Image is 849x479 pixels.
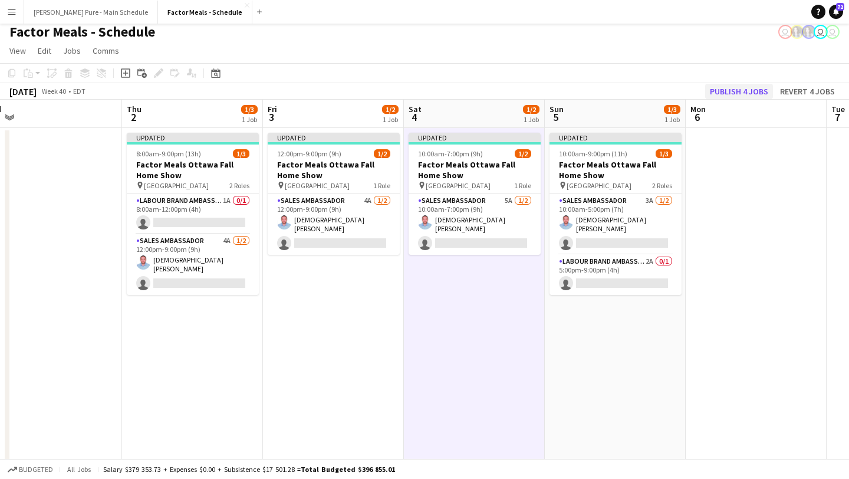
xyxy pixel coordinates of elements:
[656,149,672,158] span: 1/3
[63,45,81,56] span: Jobs
[268,133,400,142] div: Updated
[6,463,55,476] button: Budgeted
[549,133,682,295] app-job-card: Updated10:00am-9:00pm (11h)1/3Factor Meals Ottawa Fall Home Show [GEOGRAPHIC_DATA]2 RolesSales Am...
[409,159,541,181] h3: Factor Meals Ottawa Fall Home Show
[549,194,682,255] app-card-role: Sales Ambassador3A1/210:00am-5:00pm (7h)[DEMOGRAPHIC_DATA][PERSON_NAME]
[836,3,844,11] span: 72
[268,194,400,255] app-card-role: Sales Ambassador4A1/212:00pm-9:00pm (9h)[DEMOGRAPHIC_DATA][PERSON_NAME]
[158,1,252,24] button: Factor Meals - Schedule
[407,110,422,124] span: 4
[559,149,627,158] span: 10:00am-9:00pm (11h)
[233,149,249,158] span: 1/3
[277,149,341,158] span: 12:00pm-9:00pm (9h)
[705,84,773,99] button: Publish 4 jobs
[409,104,422,114] span: Sat
[523,105,539,114] span: 1/2
[664,105,680,114] span: 1/3
[567,181,631,190] span: [GEOGRAPHIC_DATA]
[38,45,51,56] span: Edit
[9,45,26,56] span: View
[549,255,682,295] app-card-role: Labour Brand Ambassadors2A0/15:00pm-9:00pm (4h)
[802,25,816,39] app-user-avatar: Ashleigh Rains
[136,149,201,158] span: 8:00am-9:00pm (13h)
[127,159,259,181] h3: Factor Meals Ottawa Fall Home Show
[127,133,259,142] div: Updated
[830,110,845,124] span: 7
[825,25,840,39] app-user-avatar: Tifany Scifo
[778,25,792,39] app-user-avatar: Tifany Scifo
[515,149,531,158] span: 1/2
[125,110,141,124] span: 2
[88,43,124,58] a: Comms
[524,115,539,124] div: 1 Job
[127,234,259,295] app-card-role: Sales Ambassador4A1/212:00pm-9:00pm (9h)[DEMOGRAPHIC_DATA][PERSON_NAME]
[24,1,158,24] button: [PERSON_NAME] Pure - Main Schedule
[241,105,258,114] span: 1/3
[229,181,249,190] span: 2 Roles
[409,133,541,142] div: Updated
[73,87,85,96] div: EDT
[9,86,37,97] div: [DATE]
[58,43,85,58] a: Jobs
[409,133,541,255] app-job-card: Updated10:00am-7:00pm (9h)1/2Factor Meals Ottawa Fall Home Show [GEOGRAPHIC_DATA]1 RoleSales Amba...
[831,104,845,114] span: Tue
[775,84,840,99] button: Revert 4 jobs
[301,465,395,474] span: Total Budgeted $396 855.01
[382,105,399,114] span: 1/2
[373,181,390,190] span: 1 Role
[268,133,400,255] app-job-card: Updated12:00pm-9:00pm (9h)1/2Factor Meals Ottawa Fall Home Show [GEOGRAPHIC_DATA]1 RoleSales Amba...
[39,87,68,96] span: Week 40
[127,133,259,295] app-job-card: Updated8:00am-9:00pm (13h)1/3Factor Meals Ottawa Fall Home Show [GEOGRAPHIC_DATA]2 RolesLabour Br...
[268,104,277,114] span: Fri
[418,149,483,158] span: 10:00am-7:00pm (9h)
[19,465,53,474] span: Budgeted
[814,25,828,39] app-user-avatar: Leticia Fayzano
[127,194,259,234] app-card-role: Labour Brand Ambassadors1A0/18:00am-12:00pm (4h)
[144,181,209,190] span: [GEOGRAPHIC_DATA]
[790,25,804,39] app-user-avatar: Ashleigh Rains
[689,110,706,124] span: 6
[93,45,119,56] span: Comms
[285,181,350,190] span: [GEOGRAPHIC_DATA]
[65,465,93,474] span: All jobs
[690,104,706,114] span: Mon
[409,194,541,255] app-card-role: Sales Ambassador5A1/210:00am-7:00pm (9h)[DEMOGRAPHIC_DATA][PERSON_NAME]
[829,5,843,19] a: 72
[103,465,395,474] div: Salary $379 353.73 + Expenses $0.00 + Subsistence $17 501.28 =
[374,149,390,158] span: 1/2
[652,181,672,190] span: 2 Roles
[9,23,155,41] h1: Factor Meals - Schedule
[127,104,141,114] span: Thu
[383,115,398,124] div: 1 Job
[514,181,531,190] span: 1 Role
[268,159,400,181] h3: Factor Meals Ottawa Fall Home Show
[33,43,56,58] a: Edit
[5,43,31,58] a: View
[664,115,680,124] div: 1 Job
[549,133,682,142] div: Updated
[426,181,491,190] span: [GEOGRAPHIC_DATA]
[266,110,277,124] span: 3
[242,115,257,124] div: 1 Job
[549,159,682,181] h3: Factor Meals Ottawa Fall Home Show
[548,110,564,124] span: 5
[549,104,564,114] span: Sun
